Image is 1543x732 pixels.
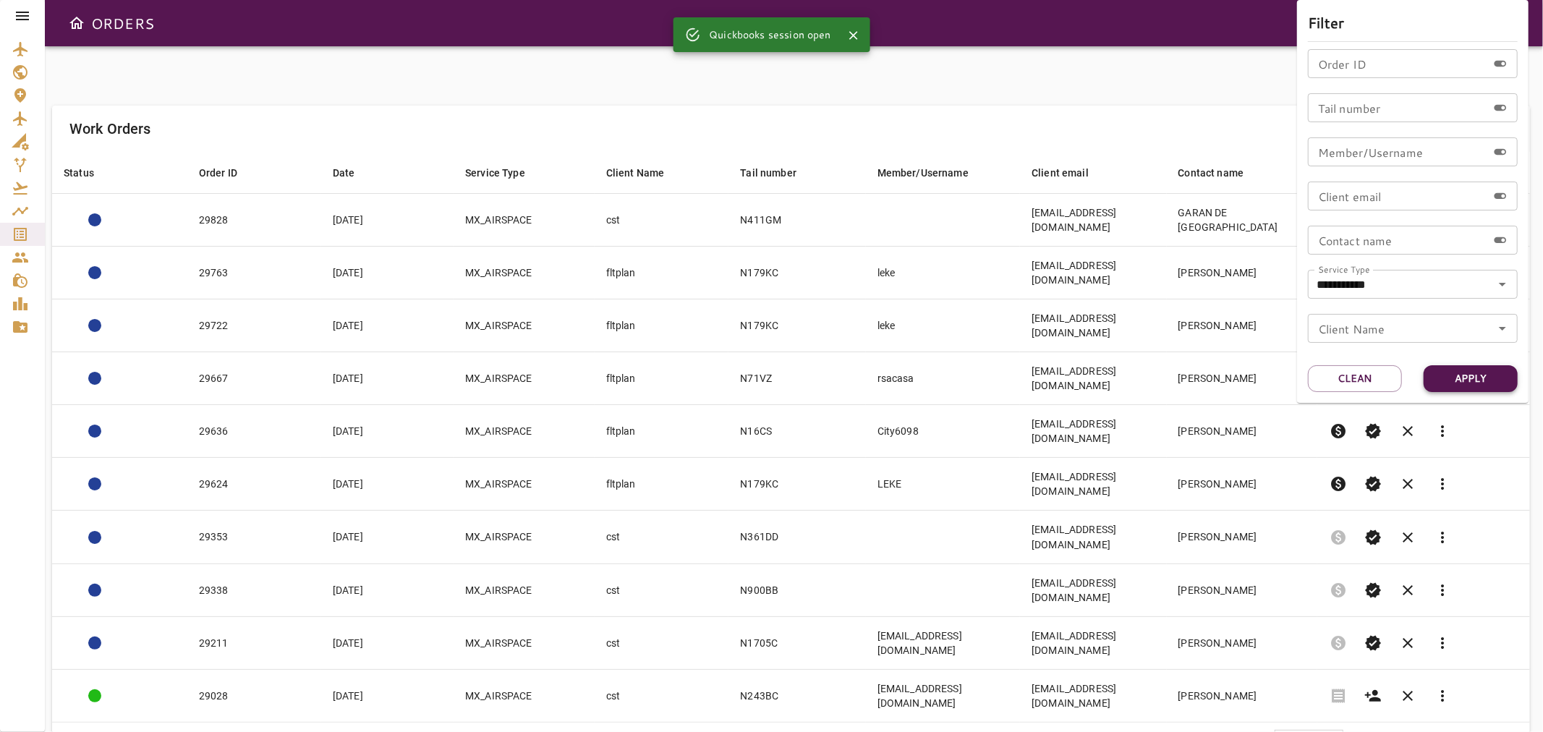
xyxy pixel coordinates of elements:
[1318,263,1370,276] label: Service Type
[1492,318,1513,339] button: Open
[1308,11,1518,34] h6: Filter
[709,22,830,48] div: Quickbooks session open
[1492,274,1513,294] button: Open
[1308,365,1402,392] button: Clean
[843,25,864,46] button: Close
[1424,365,1518,392] button: Apply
